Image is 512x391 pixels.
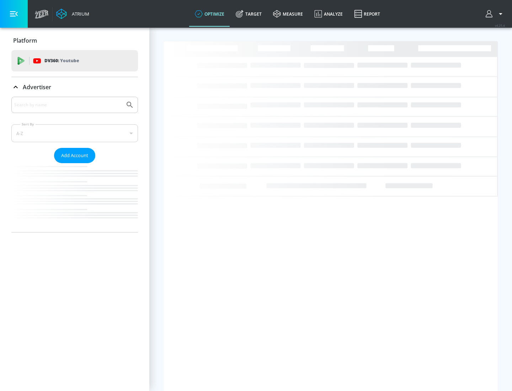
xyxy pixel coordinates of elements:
[189,1,230,27] a: optimize
[495,23,505,27] span: v 4.25.4
[309,1,348,27] a: Analyze
[230,1,267,27] a: Target
[11,50,138,71] div: DV360: Youtube
[11,97,138,232] div: Advertiser
[11,77,138,97] div: Advertiser
[267,1,309,27] a: measure
[348,1,386,27] a: Report
[54,148,95,163] button: Add Account
[14,100,122,109] input: Search by name
[11,124,138,142] div: A-Z
[61,151,88,160] span: Add Account
[44,57,79,65] p: DV360:
[60,57,79,64] p: Youtube
[23,83,51,91] p: Advertiser
[20,122,36,127] label: Sort By
[56,9,89,19] a: Atrium
[13,37,37,44] p: Platform
[69,11,89,17] div: Atrium
[11,31,138,50] div: Platform
[11,163,138,232] nav: list of Advertiser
